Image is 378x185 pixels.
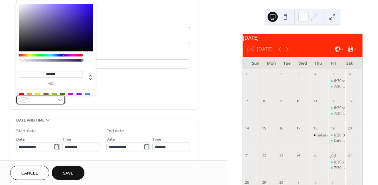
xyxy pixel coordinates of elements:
[347,153,352,158] div: 27
[19,82,83,86] label: hex
[262,180,267,185] div: 29
[279,126,283,130] div: 16
[76,93,82,98] div: #9013FE
[313,99,318,103] div: 11
[262,72,267,76] div: 1
[296,180,301,185] div: 1
[262,153,267,158] div: 22
[328,84,345,89] div: 7:30 Latin Dance Class Open LV
[279,72,283,76] div: 2
[152,136,161,143] span: Time
[245,72,249,76] div: 31
[85,93,90,98] div: #4A90E2
[328,105,345,111] div: 6:30pm Ballroom Class Open LV
[310,57,326,70] div: Thu
[16,128,36,135] div: Start date
[68,93,73,98] div: #BD10E0
[27,93,32,98] div: #F5A623
[347,180,352,185] div: 4
[347,99,352,103] div: 13
[295,57,310,70] div: Wed
[313,180,318,185] div: 2
[52,93,57,98] div: #7ED321
[35,93,40,98] div: #F8E71C
[106,128,124,135] div: End date
[279,153,283,158] div: 23
[328,111,345,116] div: 7:30 Latin Dance Class Open LV
[279,99,283,103] div: 9
[243,34,362,42] div: [DATE]
[330,99,335,103] div: 12
[62,136,71,143] span: Time
[313,126,318,130] div: 18
[248,57,263,70] div: Sun
[263,57,279,70] div: Mon
[16,136,25,143] span: Date
[330,180,335,185] div: 3
[24,160,35,166] span: All day
[347,126,352,130] div: 20
[330,153,335,158] div: 26
[313,153,318,158] div: 25
[16,52,189,58] div: Location
[296,126,301,130] div: 17
[52,166,84,180] button: Save
[21,170,38,177] span: Cancel
[326,57,342,70] div: Fri
[245,126,249,130] div: 14
[296,153,301,158] div: 24
[328,165,345,171] div: 7:30 Latin Dance Class Open LV
[106,136,115,143] span: Date
[10,166,49,180] button: Cancel
[63,170,73,177] span: Save
[262,126,267,130] div: 15
[262,99,267,103] div: 8
[16,117,44,124] span: Date and time
[317,133,370,138] div: Salsa at [GEOGRAPHIC_DATA]
[328,160,345,165] div: 6:30pm Ballroom Class Open LV
[311,133,328,138] div: Salsa at Meadowbrook Farm Catskill
[330,72,335,76] div: 5
[19,93,24,98] div: #D0021B
[347,72,352,76] div: 6
[328,138,345,143] div: Latin Dance Class Open LV
[245,153,249,158] div: 21
[330,126,335,130] div: 19
[245,99,249,103] div: 7
[328,78,345,84] div: 6:30pm Ballroom Class Open LV
[43,93,49,98] div: #8B572A
[296,99,301,103] div: 10
[328,133,345,138] div: 6:30 Ballroom Dance Class Open LV
[245,180,249,185] div: 28
[313,72,318,76] div: 4
[279,57,295,70] div: Tue
[342,57,357,70] div: Sat
[60,93,65,98] div: #417505
[296,72,301,76] div: 3
[279,180,283,185] div: 30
